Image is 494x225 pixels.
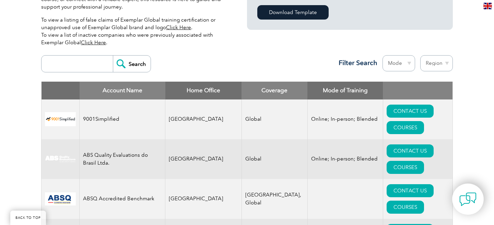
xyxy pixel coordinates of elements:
td: Global [242,139,307,179]
th: Mode of Training: activate to sort column ascending [307,82,383,99]
td: [GEOGRAPHIC_DATA] [165,179,242,219]
a: COURSES [387,161,424,174]
td: ABS Quality Evaluations do Brasil Ltda. [80,139,165,179]
a: COURSES [387,201,424,214]
td: Global [242,99,307,139]
td: ABSQ Accredited Benchmark [80,179,165,219]
p: To view a listing of false claims of Exemplar Global training certification or unapproved use of ... [41,16,226,46]
img: contact-chat.png [459,191,477,208]
a: BACK TO TOP [10,211,46,225]
a: Download Template [257,5,329,20]
a: Click Here [166,24,191,31]
td: Online; In-person; Blended [307,139,383,179]
img: cc24547b-a6e0-e911-a812-000d3a795b83-logo.png [45,192,76,205]
td: [GEOGRAPHIC_DATA] [165,139,242,179]
img: en [483,3,492,9]
th: Account Name: activate to sort column descending [80,82,165,99]
td: 9001Simplified [80,99,165,139]
td: Online; In-person; Blended [307,99,383,139]
input: Search [113,56,151,72]
a: Click Here [81,39,106,46]
a: COURSES [387,121,424,134]
th: Coverage: activate to sort column ascending [242,82,307,99]
th: Home Office: activate to sort column ascending [165,82,242,99]
td: [GEOGRAPHIC_DATA] [165,99,242,139]
a: CONTACT US [387,105,434,118]
td: [GEOGRAPHIC_DATA], Global [242,179,307,219]
img: 37c9c059-616f-eb11-a812-002248153038-logo.png [45,112,76,126]
th: : activate to sort column ascending [383,82,452,99]
img: c92924ac-d9bc-ea11-a814-000d3a79823d-logo.jpg [45,155,76,163]
h3: Filter Search [334,59,377,67]
a: CONTACT US [387,184,434,197]
a: CONTACT US [387,144,434,157]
